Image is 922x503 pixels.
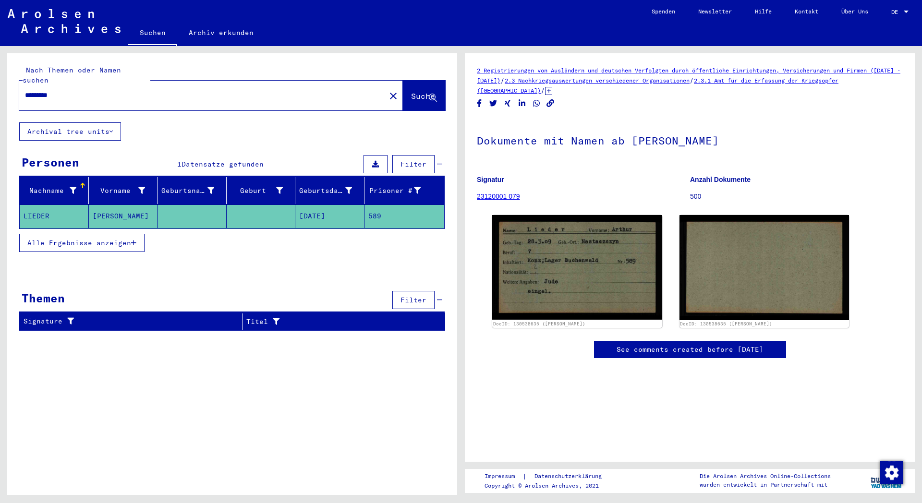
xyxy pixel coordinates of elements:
[690,76,694,84] span: /
[128,21,177,46] a: Suchen
[680,321,772,326] a: DocID: 130538635 ([PERSON_NAME])
[477,192,520,200] a: 23120001 079
[24,186,76,196] div: Nachname
[93,183,158,198] div: Vorname
[177,160,182,168] span: 1
[527,471,613,481] a: Datenschutzerklärung
[679,215,849,320] img: 002.jpg
[246,317,426,327] div: Titel
[869,468,905,492] img: yv_logo.png
[400,296,426,304] span: Filter
[477,176,504,183] b: Signatur
[392,291,435,309] button: Filter
[182,160,264,168] span: Datensätze gefunden
[20,177,89,204] mat-header-cell: Nachname
[368,183,433,198] div: Prisoner #
[500,76,505,84] span: /
[364,204,445,228] mat-cell: 589
[19,122,121,141] button: Archival tree units
[493,321,585,326] a: DocID: 130538635 ([PERSON_NAME])
[477,67,900,84] a: 2 Registrierungen von Ausländern und deutschen Verfolgten durch öffentliche Einrichtungen, Versic...
[891,9,902,15] span: DE
[368,186,421,196] div: Prisoner #
[24,183,88,198] div: Nachname
[299,186,352,196] div: Geburtsdatum
[411,91,435,101] span: Suche
[158,177,227,204] mat-header-cell: Geburtsname
[161,183,226,198] div: Geburtsname
[403,81,445,110] button: Suche
[477,119,903,161] h1: Dokumente mit Namen ab [PERSON_NAME]
[24,314,244,329] div: Signature
[388,90,399,102] mat-icon: close
[161,186,214,196] div: Geburtsname
[8,9,121,33] img: Arolsen_neg.svg
[23,66,121,84] mat-label: Nach Themen oder Namen suchen
[177,21,265,44] a: Archiv erkunden
[22,289,65,307] div: Themen
[474,97,485,109] button: Share on Facebook
[230,186,283,196] div: Geburt‏
[22,154,79,171] div: Personen
[384,86,403,105] button: Clear
[541,86,545,95] span: /
[295,177,364,204] mat-header-cell: Geburtsdatum
[485,481,613,490] p: Copyright © Arolsen Archives, 2021
[690,192,903,202] p: 500
[392,155,435,173] button: Filter
[617,345,764,355] a: See comments created before [DATE]
[93,186,146,196] div: Vorname
[488,97,498,109] button: Share on Twitter
[700,472,831,480] p: Die Arolsen Archives Online-Collections
[295,204,364,228] mat-cell: [DATE]
[505,77,690,84] a: 2.3 Nachkriegsauswertungen verschiedener Organisationen
[485,471,613,481] div: |
[546,97,556,109] button: Copy link
[27,239,131,247] span: Alle Ergebnisse anzeigen
[19,234,145,252] button: Alle Ergebnisse anzeigen
[880,461,903,484] img: Zustimmung ändern
[400,160,426,168] span: Filter
[492,215,662,320] img: 001.jpg
[89,177,158,204] mat-header-cell: Vorname
[517,97,527,109] button: Share on LinkedIn
[24,316,235,326] div: Signature
[230,183,295,198] div: Geburt‏
[227,177,296,204] mat-header-cell: Geburt‏
[364,177,445,204] mat-header-cell: Prisoner #
[690,176,751,183] b: Anzahl Dokumente
[246,314,436,329] div: Titel
[700,480,831,489] p: wurden entwickelt in Partnerschaft mit
[485,471,522,481] a: Impressum
[503,97,513,109] button: Share on Xing
[20,204,89,228] mat-cell: LIEDER
[299,183,364,198] div: Geburtsdatum
[532,97,542,109] button: Share on WhatsApp
[89,204,158,228] mat-cell: [PERSON_NAME]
